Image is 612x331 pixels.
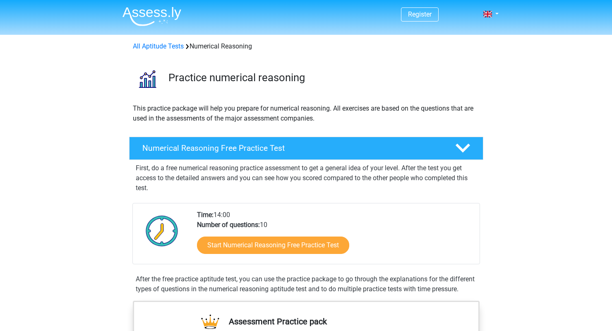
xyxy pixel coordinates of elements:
div: After the free practice aptitude test, you can use the practice package to go through the explana... [132,274,480,294]
p: This practice package will help you prepare for numerical reasoning. All exercises are based on t... [133,104,480,123]
h3: Practice numerical reasoning [168,71,477,84]
div: Numerical Reasoning [130,41,483,51]
a: Numerical Reasoning Free Practice Test [126,137,487,160]
a: Start Numerical Reasoning Free Practice Test [197,237,349,254]
a: All Aptitude Tests [133,42,184,50]
p: First, do a free numerical reasoning practice assessment to get a general idea of your level. Aft... [136,163,477,193]
b: Time: [197,211,214,219]
div: 14:00 10 [191,210,479,264]
h4: Numerical Reasoning Free Practice Test [142,143,442,153]
b: Number of questions: [197,221,260,229]
a: Register [408,10,432,18]
img: Clock [141,210,183,251]
img: numerical reasoning [130,61,165,97]
img: Assessly [122,7,181,26]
